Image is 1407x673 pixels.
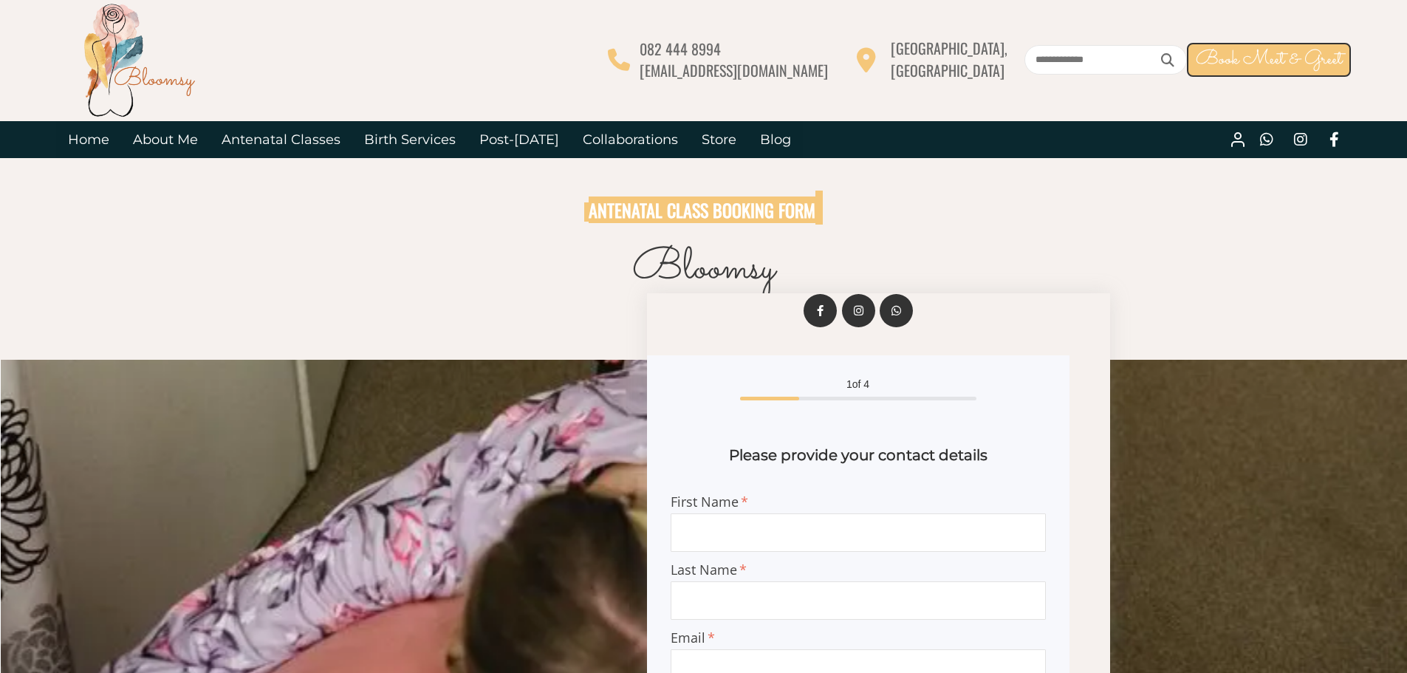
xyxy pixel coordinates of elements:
a: Blog [748,121,803,158]
span: [EMAIL_ADDRESS][DOMAIN_NAME] [640,59,828,81]
a: Antenatal Classes [210,121,352,158]
a: Book Meet & Greet [1187,43,1351,77]
span: Last Name [671,563,1046,576]
span: Book Meet & Greet [1196,45,1342,74]
span: Email [671,631,1046,644]
a: Post-[DATE] [468,121,571,158]
span: First Name [671,495,1046,508]
a: Collaborations [571,121,690,158]
input: First Name [671,513,1046,552]
a: Store [690,121,748,158]
span: ANTENATAL CLASS BOOKING FORM [589,197,815,223]
img: Bloomsy [80,1,198,119]
h2: Please provide your contact details [671,445,1046,465]
span: [GEOGRAPHIC_DATA], [891,37,1007,59]
a: About Me [121,121,210,158]
span: Bloomsy [632,236,775,301]
a: Birth Services [352,121,468,158]
input: Last Name [671,581,1046,620]
span: [GEOGRAPHIC_DATA] [891,59,1004,81]
span: of 4 [711,379,1006,389]
span: 082 444 8994 [640,38,721,60]
span: 1 [846,378,852,390]
a: Home [56,121,121,158]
